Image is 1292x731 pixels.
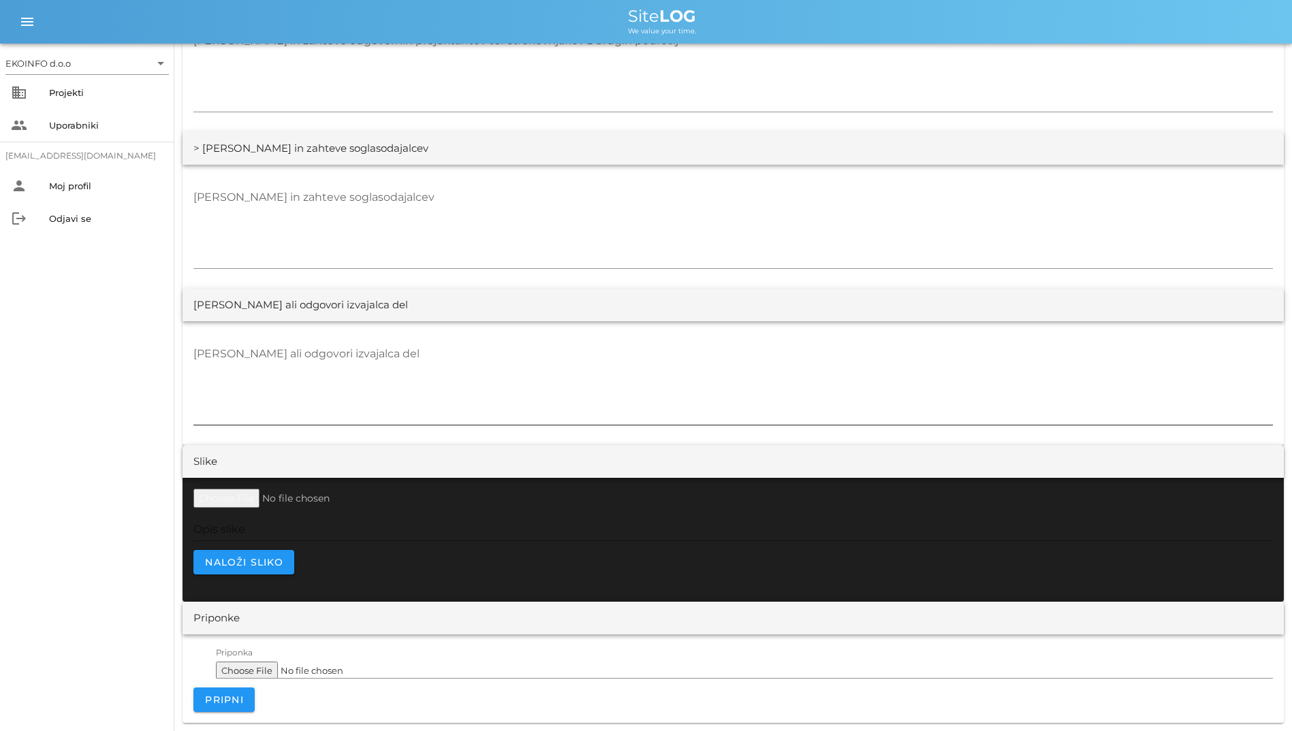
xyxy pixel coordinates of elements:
iframe: Chat Widget [1097,584,1292,731]
div: Pripomoček za klepet [1097,584,1292,731]
i: person [11,178,27,194]
i: file [169,659,234,675]
div: Uporabniki [49,120,163,131]
i: menu [19,14,35,30]
span: Pripni [204,694,244,706]
span: Naloži sliko [204,556,283,568]
div: EKOINFO d.o.o [5,52,169,74]
span: We value your time. [628,27,696,35]
div: Projekti [49,87,163,98]
button: Pripni [193,687,255,712]
button: Naloži sliko [193,550,294,574]
div: Slike [193,454,217,470]
label: Priponka [216,648,253,658]
i: arrow_drop_down [153,55,169,71]
i: business [11,84,27,101]
div: Odjavi se [49,213,163,224]
b: LOG [659,6,696,26]
i: logout [11,210,27,227]
div: Priponke [193,611,240,626]
div: EKOINFO d.o.o [5,57,71,69]
div: > [PERSON_NAME] in zahteve soglasodajalcev [193,141,428,157]
span: Site [628,6,696,26]
div: [PERSON_NAME] ali odgovori izvajalca del [193,297,408,313]
i: people [11,117,27,133]
div: Moj profil [49,180,163,191]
